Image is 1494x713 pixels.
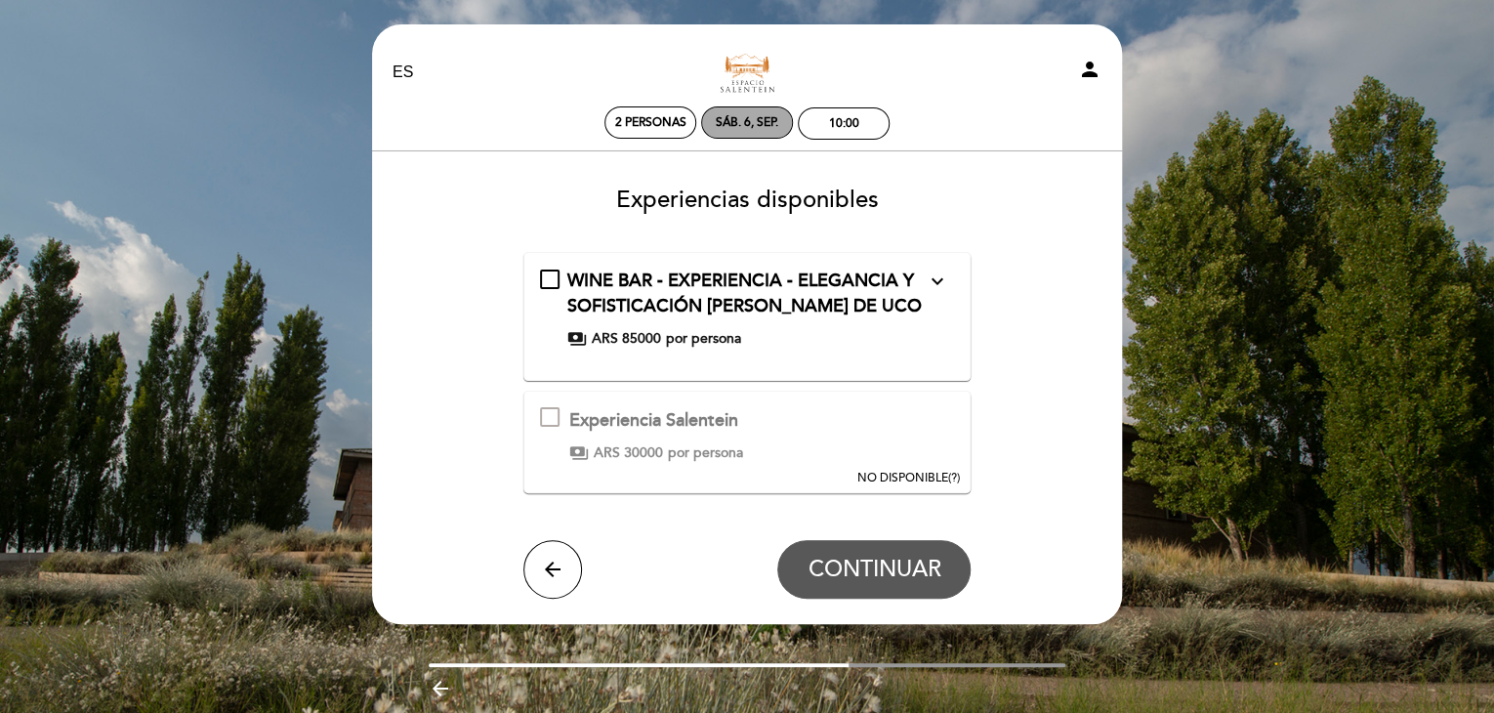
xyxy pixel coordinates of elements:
[668,443,743,463] span: por persona
[856,470,959,486] div: (?)
[919,269,954,294] button: expand_more
[716,115,778,130] div: sáb. 6, sep.
[523,540,582,599] button: arrow_back
[540,269,955,348] md-checkbox: WINE BAR - EXPERIENCIA - ELEGANCIA Y SOFISTICACIÓN DE VALLE DE UCO expand_more Degustación en Win...
[666,329,741,349] span: por persona
[429,677,452,700] i: arrow_backward
[625,46,869,100] a: Bodega Salentein
[777,540,971,599] button: CONTINUAR
[808,556,940,583] span: CONTINUAR
[616,186,879,214] span: Experiencias disponibles
[925,270,948,293] i: expand_more
[829,116,859,131] div: 10:00
[569,443,589,463] span: payments
[615,115,686,130] span: 2 personas
[856,471,947,485] span: NO DISPONIBLE
[592,329,661,349] span: ARS 85000
[541,558,564,581] i: arrow_back
[569,408,743,434] div: Experiencia Salentein
[851,392,965,487] button: NO DISPONIBLE(?)
[1078,58,1101,88] button: person
[594,443,663,463] span: ARS 30000
[567,329,587,349] span: payments
[567,270,922,316] span: WINE BAR - EXPERIENCIA - ELEGANCIA Y SOFISTICACIÓN [PERSON_NAME] DE UCO
[1078,58,1101,81] i: person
